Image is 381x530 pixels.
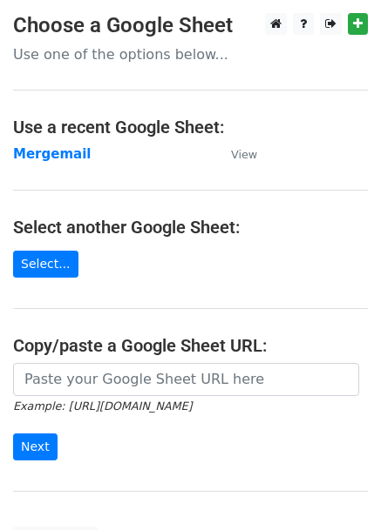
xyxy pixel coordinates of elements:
[231,148,257,161] small: View
[13,433,58,460] input: Next
[13,117,368,138] h4: Use a recent Google Sheet:
[13,363,359,396] input: Paste your Google Sheet URL here
[13,251,78,278] a: Select...
[13,399,192,413] small: Example: [URL][DOMAIN_NAME]
[13,335,368,356] h4: Copy/paste a Google Sheet URL:
[13,217,368,238] h4: Select another Google Sheet:
[13,13,368,38] h3: Choose a Google Sheet
[214,146,257,162] a: View
[13,146,91,162] a: Mergemail
[13,45,368,64] p: Use one of the options below...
